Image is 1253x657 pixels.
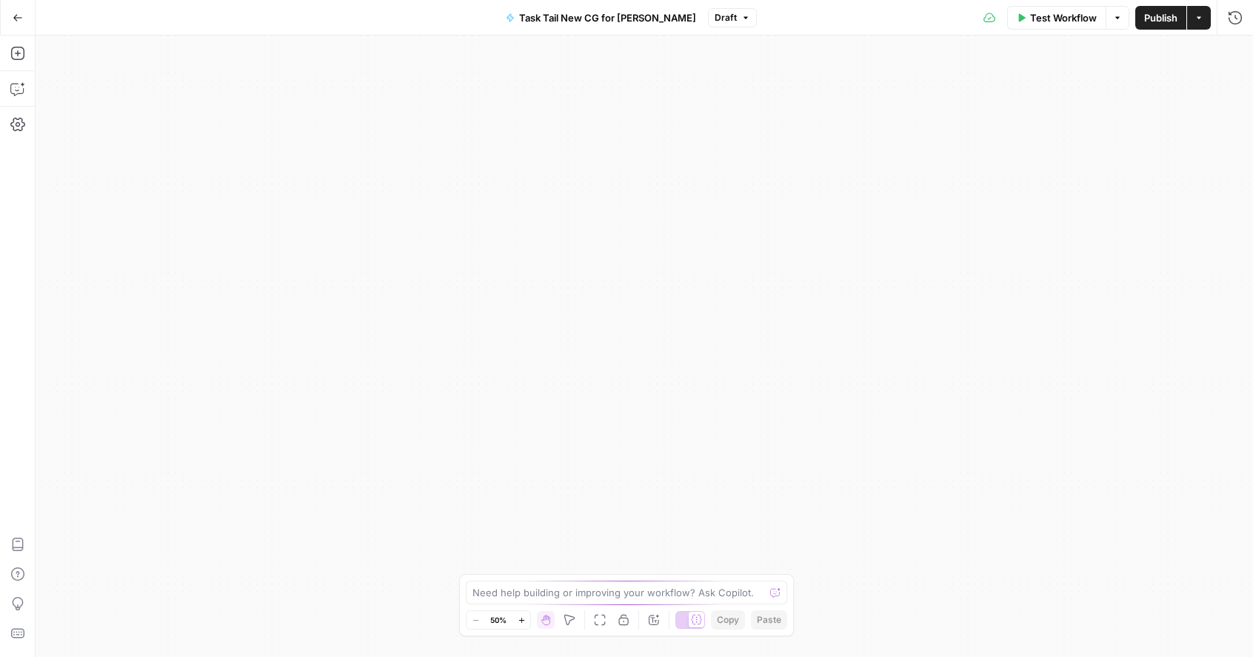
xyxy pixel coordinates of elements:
[1030,10,1097,25] span: Test Workflow
[1144,10,1177,25] span: Publish
[715,11,737,24] span: Draft
[711,610,745,630] button: Copy
[1135,6,1186,30] button: Publish
[751,610,787,630] button: Paste
[757,613,781,627] span: Paste
[708,8,757,27] button: Draft
[497,6,705,30] button: Task Tail New CG for [PERSON_NAME]
[519,10,696,25] span: Task Tail New CG for [PERSON_NAME]
[717,613,739,627] span: Copy
[1007,6,1106,30] button: Test Workflow
[490,614,507,626] span: 50%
